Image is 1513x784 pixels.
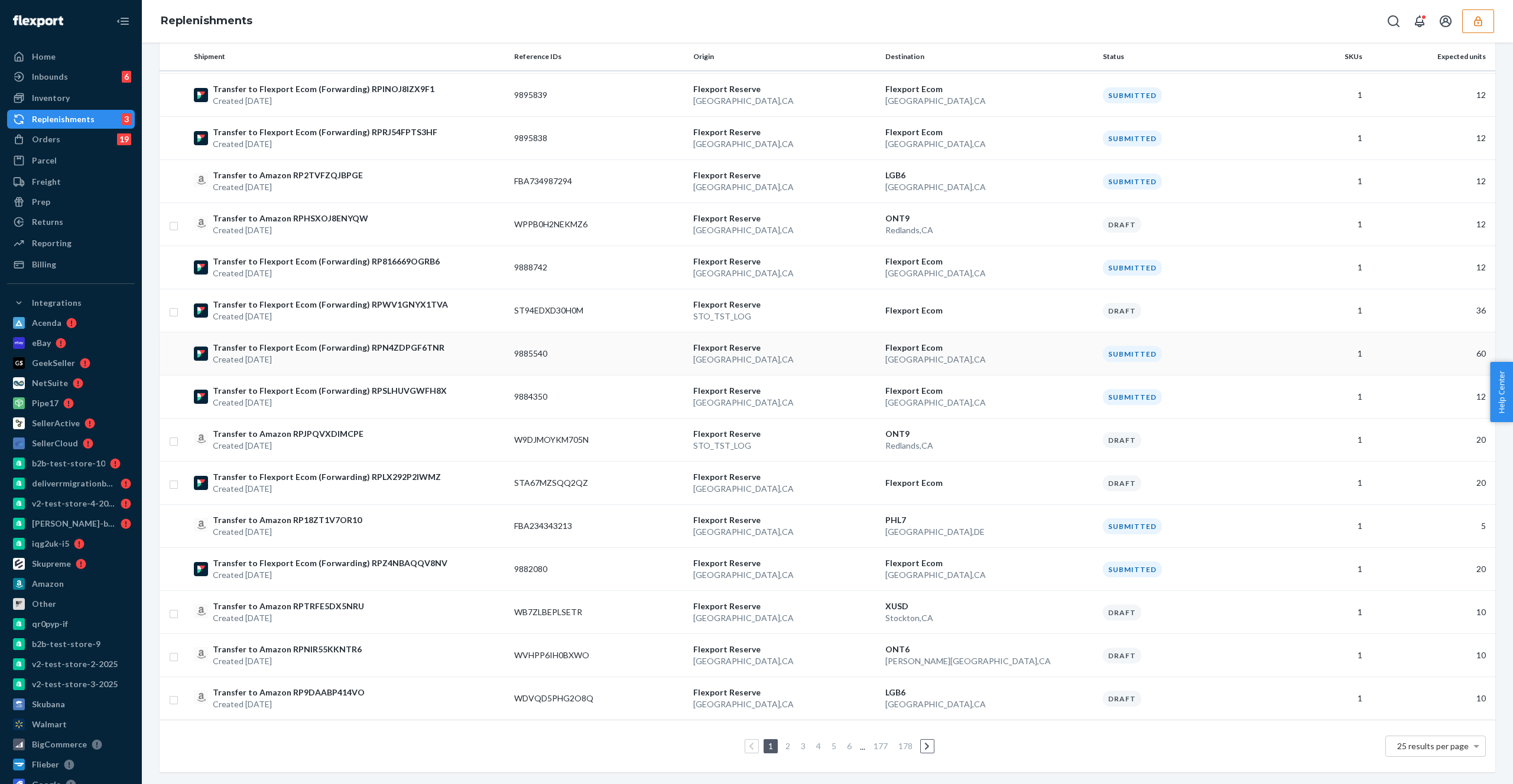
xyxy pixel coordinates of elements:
a: iqg2uk-i5 [7,534,135,553]
p: Redlands , CA [885,224,1093,236]
td: 12 [1367,375,1495,419]
td: 9895838 [509,117,689,160]
p: [PERSON_NAME][GEOGRAPHIC_DATA] , CA [885,655,1093,667]
td: 1 [1278,289,1368,332]
p: [GEOGRAPHIC_DATA] , CA [885,95,1093,107]
p: [GEOGRAPHIC_DATA] , CA [885,698,1093,710]
td: 9895839 [509,74,689,117]
div: GeekSeller [32,357,75,369]
div: Pipe17 [32,397,59,409]
div: Submitted [1103,260,1162,276]
div: Submitted [1103,346,1162,362]
div: Submitted [1103,87,1162,103]
a: Replenishments3 [7,110,135,129]
div: Submitted [1103,130,1162,146]
a: Parcel [7,151,135,170]
p: Created [DATE] [213,483,441,495]
div: iqg2uk-i5 [32,538,69,550]
td: 12 [1367,117,1495,160]
th: SKUs [1278,43,1368,71]
div: Parcel [32,155,57,166]
p: Transfer to Amazon RPTRFE5DX5NRU [213,600,364,612]
p: Transfer to Flexport Ecom (Forwarding) RPLX292P2IWMZ [213,471,441,483]
td: 1 [1278,419,1368,462]
p: [GEOGRAPHIC_DATA] , CA [885,267,1093,279]
div: Integrations [32,297,82,309]
p: Flexport Reserve [693,126,876,138]
button: Close Navigation [111,9,135,33]
div: NetSuite [32,377,68,389]
div: deliverrmigrationbasictest [32,478,116,489]
p: Flexport Reserve [693,514,876,526]
p: Flexport Reserve [693,299,876,311]
td: 12 [1367,246,1495,289]
div: Draft [1103,648,1141,664]
div: Submitted [1103,174,1162,190]
td: 1 [1278,332,1368,375]
a: Billing [7,255,135,274]
a: Page 4 [814,741,823,751]
p: Created [DATE] [213,181,363,193]
p: Flexport Reserve [693,471,876,483]
a: Skubana [7,695,135,714]
div: b2b-test-store-10 [32,458,105,469]
td: FBA234343213 [509,505,689,548]
th: Destination [881,43,1098,71]
p: Created [DATE] [213,354,444,365]
p: [GEOGRAPHIC_DATA] , CA [885,181,1093,193]
p: Transfer to Amazon RPJPQVXDIMCPE [213,428,363,440]
p: Flexport Ecom [885,342,1093,354]
div: v2-test-store-3-2025 [32,678,118,690]
a: Returns [7,213,135,231]
p: Flexport Ecom [885,477,1093,489]
p: [GEOGRAPHIC_DATA] , CA [693,354,876,365]
td: 5 [1367,505,1495,548]
div: Inventory [32,92,70,104]
td: FBA734987294 [509,160,689,203]
p: [GEOGRAPHIC_DATA] , CA [885,569,1093,581]
td: 36 [1367,289,1495,332]
a: v2-test-store-3-2025 [7,675,135,694]
div: Submitted [1103,561,1162,577]
p: Stockton , CA [885,612,1093,624]
td: 1 [1278,117,1368,160]
p: Transfer to Flexport Ecom (Forwarding) RPZ4NBAQQV8NV [213,557,447,569]
a: Inventory [7,89,135,107]
a: BigCommerce [7,735,135,754]
p: [GEOGRAPHIC_DATA] , CA [693,224,876,236]
td: 1 [1278,634,1368,677]
p: Created [DATE] [213,440,363,452]
p: Flexport Reserve [693,428,876,440]
p: Created [DATE] [213,224,368,236]
div: Draft [1103,605,1141,620]
p: XUSD [885,600,1093,612]
p: Flexport Ecom [885,305,1093,316]
a: Page 3 [798,741,808,751]
p: [GEOGRAPHIC_DATA] , CA [693,483,876,495]
td: WPPB0H2NEKMZ6 [509,203,689,246]
p: Transfer to Amazon RPNIR55KKNTR6 [213,643,362,655]
p: [GEOGRAPHIC_DATA] , CA [693,138,876,150]
p: Transfer to Flexport Ecom (Forwarding) RPRJ54FPTS3HF [213,126,437,138]
p: Created [DATE] [213,655,362,667]
p: PHL7 [885,514,1093,526]
p: Transfer to Flexport Ecom (Forwarding) RP816669OGRB6 [213,256,440,267]
a: v2-test-store-2-2025 [7,655,135,674]
td: 12 [1367,160,1495,203]
div: Skupreme [32,558,71,570]
p: Created [DATE] [213,612,364,624]
p: Transfer to Flexport Ecom (Forwarding) RPN4ZDPGF6TNR [213,342,444,354]
a: [PERSON_NAME]-b2b-test-store-2 [7,514,135,533]
div: qr0pyp-if [32,618,68,630]
p: ONT6 [885,643,1093,655]
p: [GEOGRAPHIC_DATA] , CA [693,397,876,409]
p: Transfer to Amazon RPHSXOJ8ENYQW [213,213,368,224]
td: 1 [1278,203,1368,246]
p: [GEOGRAPHIC_DATA] , CA [693,181,876,193]
th: Expected units [1367,43,1495,71]
p: Created [DATE] [213,267,440,279]
a: Skupreme [7,554,135,573]
div: [PERSON_NAME]-b2b-test-store-2 [32,518,116,530]
a: Reporting [7,234,135,253]
div: Amazon [32,578,64,590]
